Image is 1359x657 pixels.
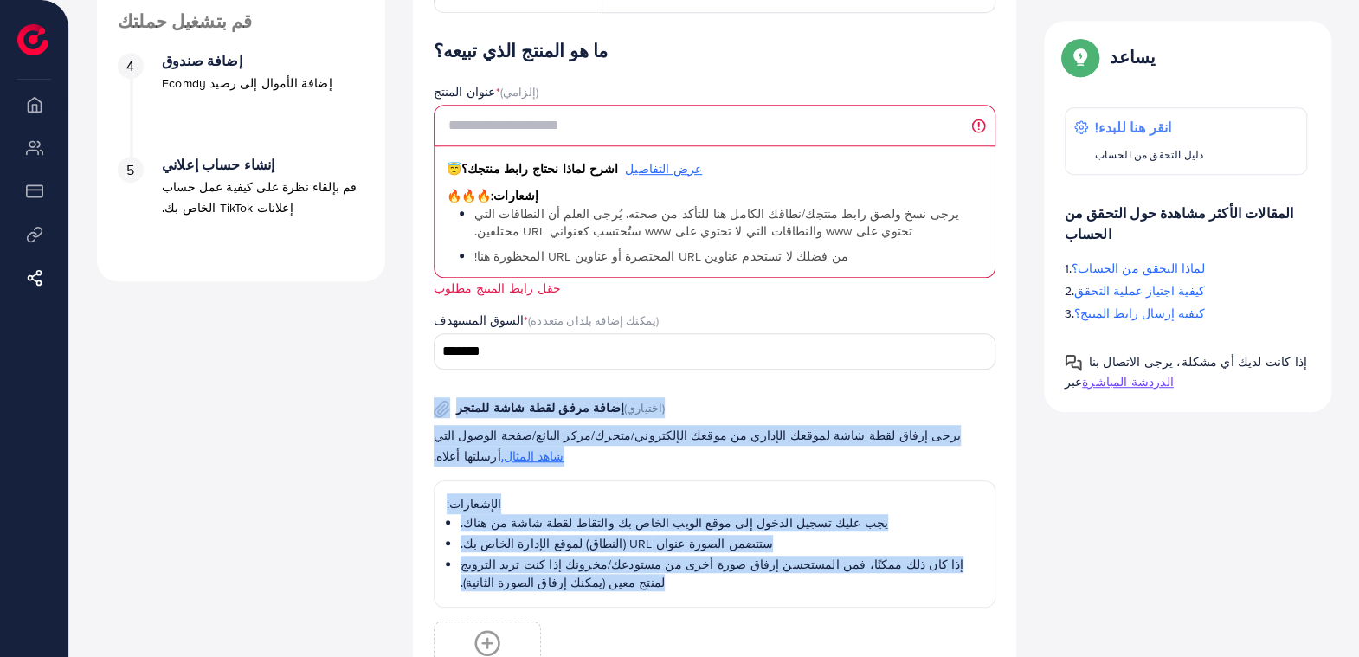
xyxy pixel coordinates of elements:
font: الإشعارات: [447,495,502,512]
font: (إلزامي) [500,84,538,100]
font: عنوان المنتج [434,83,496,100]
div: البحث عن الخيار [434,333,995,369]
font: (اختياري) [624,400,665,415]
font: دليل التحقق من الحساب [1095,147,1203,162]
font: لماذا التحقق من الحساب؟ [1072,260,1205,277]
font: السوق المستهدف [434,312,524,329]
iframe: محادثة [1285,579,1346,644]
font: 5 [126,160,134,179]
li: إضافة صندوق [97,53,385,157]
font: يساعد [1110,44,1156,69]
font: 1. [1065,260,1072,277]
font: كيفية اجتياز عملية التحقق [1074,282,1205,300]
font: حقل رابط المنتج مطلوب [434,280,561,296]
font: ستتضمن الصورة عنوان URL (النطاق) لموقع الإدارة الخاص بك. [461,535,774,552]
font: انقر هنا للبدء! [1095,118,1171,137]
font: (يمكنك إضافة بلدان متعددة) [528,312,659,328]
font: يجب عليك تسجيل الدخول إلى موقع الويب الخاص بك والتقاط لقطة شاشة من هناك. [461,514,889,531]
font: 2. [1065,282,1074,300]
font: كيفية إرسال رابط المنتج؟ [1074,305,1205,322]
font: قم بتشغيل حملتك [118,9,252,34]
font: إضافة صندوق [162,51,242,70]
img: الشعار [17,24,48,55]
font: قم بإلقاء نظرة على كيفية عمل حساب إعلانات TikTok الخاص بك. [162,178,357,216]
font: إشعارات: [491,187,538,204]
input: البحث عن الخيار [436,338,973,365]
li: إنشاء حساب إعلاني [97,157,385,261]
font: إنشاء حساب إعلاني [162,155,275,174]
font: يرجى إرفاق لقطة شاشة لموقعك الإداري من موقعك الإلكتروني/متجرك/مركز البائع/صفحة الوصول التي أرسلته... [434,427,961,465]
font: 🔥🔥🔥 [447,187,491,204]
font: إضافة مرفق لقطة شاشة للمتجر [456,399,624,416]
font: شاهد المثال. [501,448,564,465]
font: يرجى نسخ ولصق رابط منتجك/نطاقك الكامل هنا للتأكد من صحته. يُرجى العلم أن النطاقات التي تحتوي على ... [474,205,960,240]
font: اشرح لماذا نحتاج رابط منتجك؟ [461,160,618,177]
font: إذا كانت لديك أي مشكلة، يرجى الاتصال بنا عبر [1065,353,1307,390]
font: عرض التفاصيل [625,160,702,177]
img: دليل النوافذ المنبثقة [1065,42,1096,73]
font: الدردشة المباشرة [1082,373,1174,390]
font: ما هو المنتج الذي تبيعه؟ [434,38,609,63]
font: 4 [126,56,134,75]
img: صورة [434,400,450,418]
font: 3. [1065,305,1074,322]
img: دليل النوافذ المنبثقة [1065,354,1082,371]
font: إذا كان ذلك ممكنًا، فمن المستحسن إرفاق صورة أخرى من مستودعك/مخزونك إذا كنت تريد الترويج لمنتج معي... [461,556,964,590]
font: من فضلك لا تستخدم عناوين URL المختصرة أو عناوين URL المحظورة هنا! [474,248,848,265]
font: المقالات الأكثر مشاهدة حول التحقق من الحساب [1065,203,1294,243]
font: 😇 [447,160,461,177]
font: إضافة الأموال إلى رصيد Ecomdy [162,74,332,92]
